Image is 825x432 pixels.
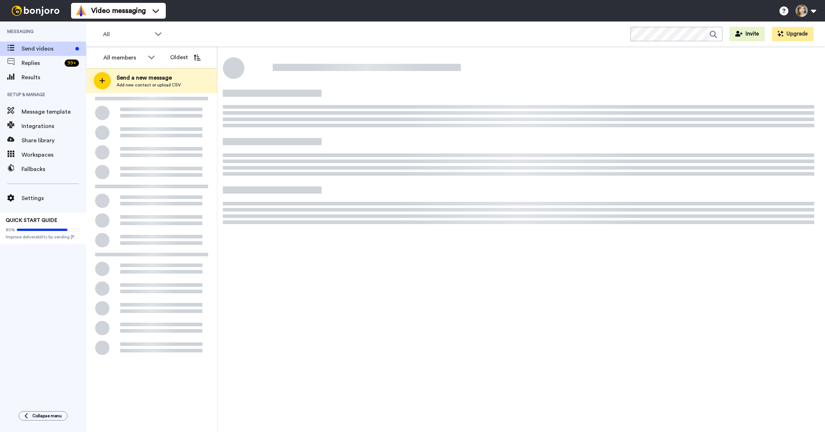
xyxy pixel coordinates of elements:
span: Improve deliverability by sending [PERSON_NAME]’s from your own email [6,234,80,240]
span: QUICK START GUIDE [6,218,57,223]
span: Replies [22,59,62,67]
span: Fallbacks [22,165,86,174]
div: 99 + [65,60,79,67]
span: Workspaces [22,151,86,159]
img: vm-color.svg [75,5,87,16]
button: Invite [730,27,765,41]
span: Send videos [22,44,72,53]
span: Settings [22,194,86,203]
span: 80% [6,227,15,233]
div: All members [103,53,144,62]
span: Video messaging [91,6,146,16]
span: Message template [22,108,86,116]
span: Share library [22,136,86,145]
span: Add new contact or upload CSV [117,82,181,88]
span: Integrations [22,122,86,130]
img: bj-logo-header-white.svg [9,6,62,16]
span: Collapse menu [32,413,62,419]
button: Oldest [165,50,206,65]
span: Results [22,73,86,82]
span: Send a new message [117,73,181,82]
span: All [103,30,151,39]
button: Upgrade [772,27,814,41]
button: Collapse menu [19,411,67,421]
